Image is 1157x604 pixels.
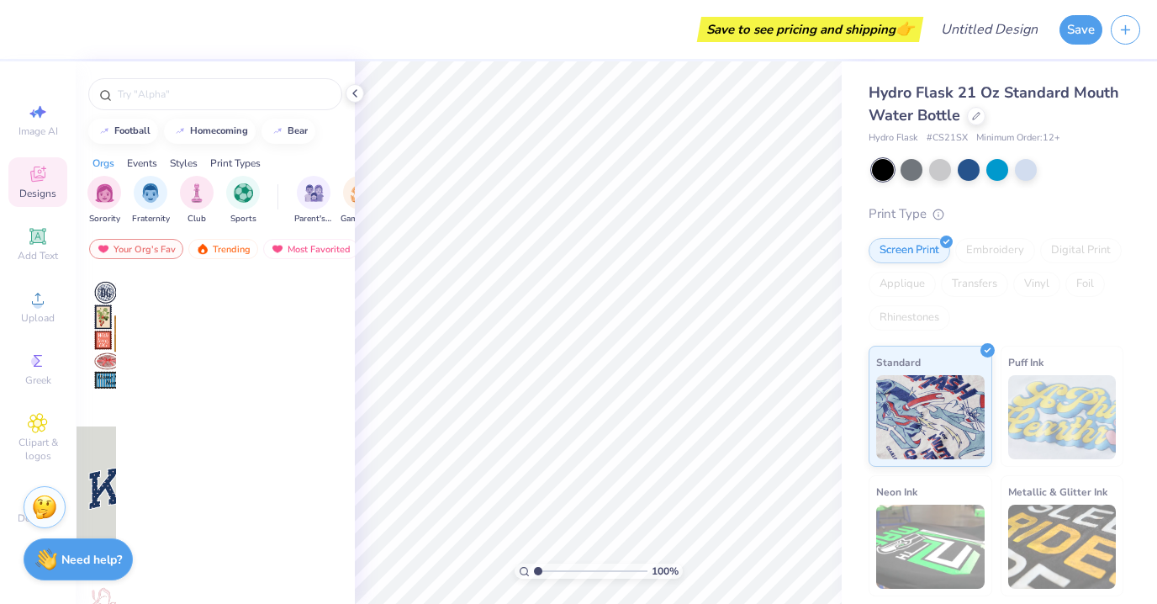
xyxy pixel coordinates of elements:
div: Trending [188,239,258,259]
span: 100 % [652,564,679,579]
div: filter for Parent's Weekend [294,176,333,225]
div: Rhinestones [869,305,950,331]
img: most_fav.gif [97,243,110,255]
span: Sports [230,213,256,225]
strong: Need help? [61,552,122,568]
div: football [114,126,151,135]
span: Minimum Order: 12 + [976,131,1060,146]
div: Most Favorited [263,239,358,259]
div: bear [288,126,308,135]
span: Game Day [341,213,379,225]
img: Standard [876,375,985,459]
span: Fraternity [132,213,170,225]
img: Metallic & Glitter Ink [1008,505,1117,589]
button: homecoming [164,119,256,144]
span: Designs [19,187,56,200]
button: filter button [226,176,260,225]
span: 👉 [895,19,914,39]
div: Your Org's Fav [89,239,183,259]
span: Hydro Flask 21 Oz Standard Mouth Water Bottle [869,82,1119,125]
input: Untitled Design [927,13,1051,46]
div: filter for Sports [226,176,260,225]
span: Neon Ink [876,483,917,501]
div: Applique [869,272,936,297]
div: Orgs [92,156,114,171]
button: football [88,119,158,144]
img: Sorority Image [95,183,114,203]
button: filter button [132,176,170,225]
span: # CS21SX [927,131,968,146]
button: filter button [294,176,333,225]
div: filter for Game Day [341,176,379,225]
div: Events [127,156,157,171]
div: Print Type [869,204,1123,224]
div: filter for Club [180,176,214,225]
div: filter for Fraternity [132,176,170,225]
div: homecoming [190,126,248,135]
div: Screen Print [869,238,950,263]
div: Styles [170,156,198,171]
div: Digital Print [1040,238,1122,263]
span: Add Text [18,249,58,262]
div: Save to see pricing and shipping [701,17,919,42]
img: trend_line.gif [173,126,187,136]
div: Foil [1065,272,1105,297]
div: Vinyl [1013,272,1060,297]
span: Sorority [89,213,120,225]
img: trend_line.gif [271,126,284,136]
span: Puff Ink [1008,353,1043,371]
span: Parent's Weekend [294,213,333,225]
div: Transfers [941,272,1008,297]
img: trending.gif [196,243,209,255]
span: Clipart & logos [8,436,67,463]
button: filter button [180,176,214,225]
div: Embroidery [955,238,1035,263]
button: bear [262,119,315,144]
span: Image AI [18,125,58,138]
div: Print Types [210,156,261,171]
img: Sports Image [234,183,253,203]
img: Puff Ink [1008,375,1117,459]
button: Save [1059,15,1102,45]
img: Neon Ink [876,505,985,589]
span: Upload [21,311,55,325]
span: Metallic & Glitter Ink [1008,483,1107,501]
img: Fraternity Image [141,183,160,203]
span: Decorate [18,511,58,525]
img: Parent's Weekend Image [304,183,324,203]
span: Club [188,213,206,225]
div: filter for Sorority [87,176,121,225]
input: Try "Alpha" [116,86,331,103]
img: Game Day Image [351,183,370,203]
button: filter button [87,176,121,225]
button: filter button [341,176,379,225]
span: Hydro Flask [869,131,918,146]
img: Club Image [188,183,206,203]
img: most_fav.gif [271,243,284,255]
span: Greek [25,374,51,387]
img: trend_line.gif [98,126,111,136]
span: Standard [876,353,921,371]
